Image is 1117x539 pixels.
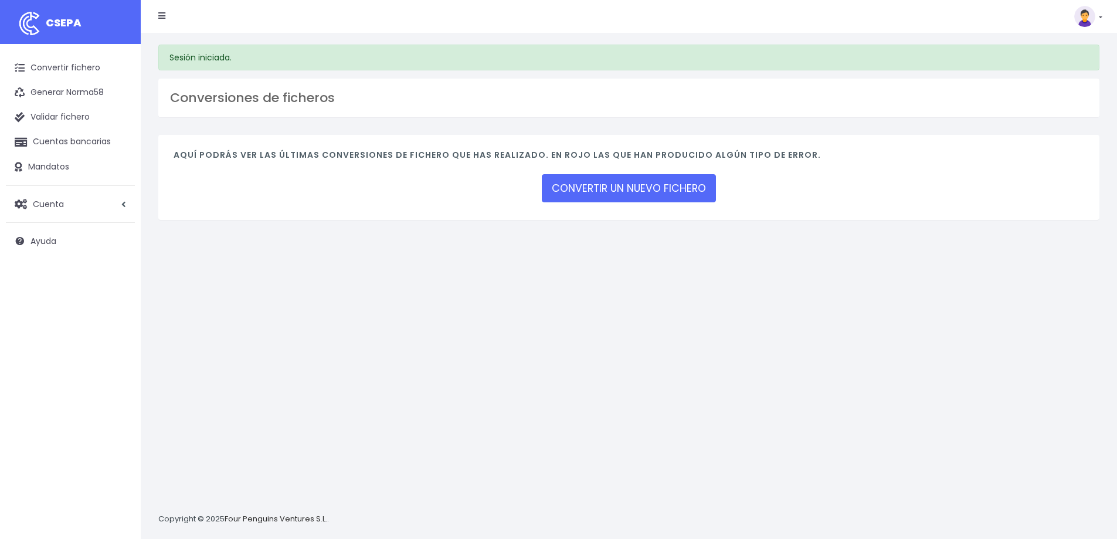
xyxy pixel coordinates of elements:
p: Copyright © 2025 . [158,513,329,526]
img: logo [15,9,44,38]
a: Validar fichero [6,105,135,130]
a: Ayuda [6,229,135,253]
div: Sesión iniciada. [158,45,1099,70]
h3: Conversiones de ficheros [170,90,1088,106]
span: Cuenta [33,198,64,209]
a: Cuenta [6,192,135,216]
span: CSEPA [46,15,82,30]
a: Convertir fichero [6,56,135,80]
a: Mandatos [6,155,135,179]
a: Generar Norma58 [6,80,135,105]
span: Ayuda [30,235,56,247]
a: CONVERTIR UN NUEVO FICHERO [542,174,716,202]
a: Cuentas bancarias [6,130,135,154]
img: profile [1074,6,1095,27]
h4: Aquí podrás ver las últimas conversiones de fichero que has realizado. En rojo las que han produc... [174,150,1084,166]
a: Four Penguins Ventures S.L. [225,513,327,524]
